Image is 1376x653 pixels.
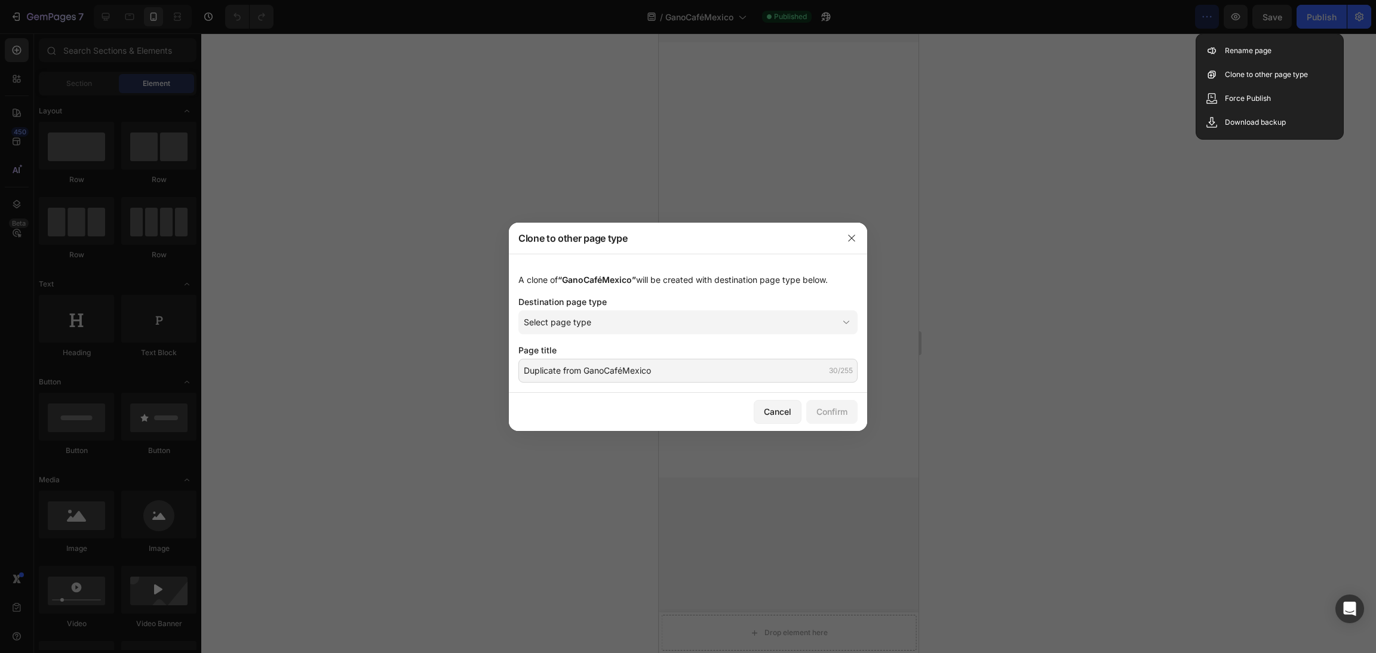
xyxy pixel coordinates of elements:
p: Clone to other page type [1225,69,1308,81]
div: 30/255 [829,365,853,376]
p: Force Publish [1225,93,1271,104]
div: Open Intercom Messenger [1335,595,1364,623]
div: Drop element here [106,595,169,604]
button: Cancel [754,400,801,424]
p: Rename page [1225,45,1271,57]
div: Confirm [816,405,847,418]
div: A clone of will be created with destination page type below. [518,273,858,286]
p: Download backup [1225,116,1286,128]
button: Confirm [806,400,858,424]
p: Clone to other page type [518,231,627,245]
div: Cancel [764,405,791,418]
button: Select page type [518,310,858,334]
span: Select page type [524,316,591,328]
div: Destination page type [518,295,858,308]
span: “GanoCaféMexico” [558,275,636,285]
div: Page title [518,344,858,356]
